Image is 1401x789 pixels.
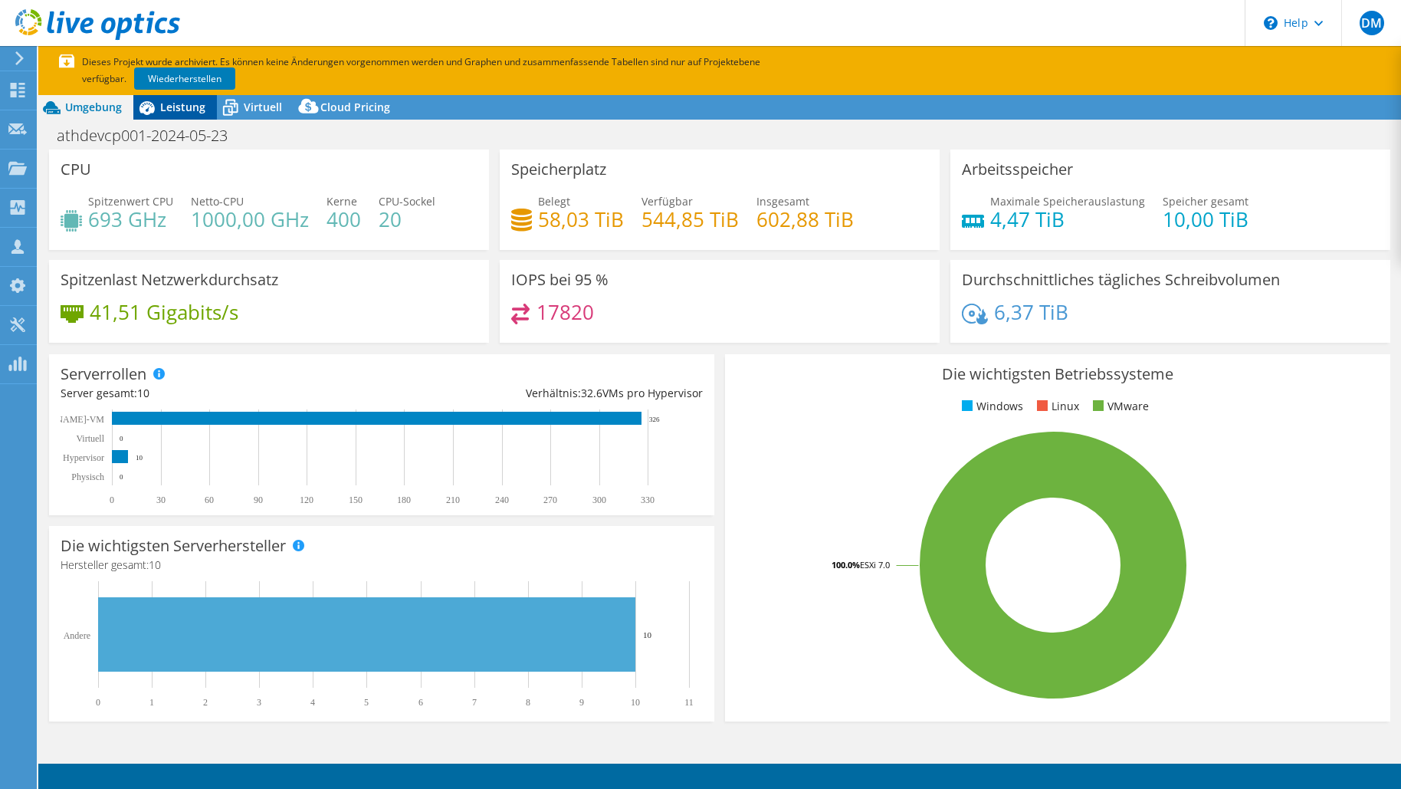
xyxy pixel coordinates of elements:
[756,211,854,228] h4: 602,88 TiB
[149,557,161,572] span: 10
[203,697,208,708] text: 2
[1089,398,1149,415] li: VMware
[643,630,652,639] text: 10
[418,697,423,708] text: 6
[1264,16,1278,30] svg: \n
[958,398,1023,415] li: Windows
[581,386,602,400] span: 32.6
[326,194,357,209] span: Kerne
[134,67,235,90] a: Wiederherstellen
[397,495,411,505] text: 180
[526,697,530,708] text: 8
[756,194,809,209] span: Insgesamt
[832,559,860,570] tspan: 100.0%
[300,495,313,505] text: 120
[88,211,173,228] h4: 693 GHz
[110,495,114,505] text: 0
[1360,11,1384,35] span: DM
[349,495,363,505] text: 150
[63,452,104,463] text: Hypervisor
[364,697,369,708] text: 5
[592,495,606,505] text: 300
[156,495,166,505] text: 30
[61,557,703,574] h4: Hersteller gesamt:
[495,495,509,505] text: 240
[88,194,173,209] span: Spitzenwert CPU
[61,271,278,288] h3: Spitzenlast Netzwerkdurchsatz
[320,100,390,114] span: Cloud Pricing
[257,697,261,708] text: 3
[149,697,154,708] text: 1
[191,211,309,228] h4: 1000,00 GHz
[962,161,1073,178] h3: Arbeitsspeicher
[649,416,660,423] text: 326
[137,386,149,400] span: 10
[737,366,1379,383] h3: Die wichtigsten Betriebssysteme
[136,454,143,462] text: 10
[120,435,123,442] text: 0
[543,495,557,505] text: 270
[538,194,570,209] span: Belegt
[511,161,606,178] h3: Speicherplatz
[1163,194,1248,209] span: Speicher gesamt
[120,473,123,481] text: 0
[472,697,477,708] text: 7
[71,472,104,482] text: Physisch
[536,304,594,321] h4: 17820
[994,304,1068,321] h4: 6,37 TiB
[50,127,251,144] h1: athdevcp001-2024-05-23
[446,495,460,505] text: 210
[310,697,315,708] text: 4
[379,211,435,228] h4: 20
[76,433,104,444] text: Virtuell
[254,495,263,505] text: 90
[61,366,146,383] h3: Serverrollen
[511,271,609,288] h3: IOPS bei 95 %
[205,495,214,505] text: 60
[962,271,1280,288] h3: Durchschnittliches tägliches Schreibvolumen
[1163,211,1248,228] h4: 10,00 TiB
[538,211,624,228] h4: 58,03 TiB
[61,385,382,402] div: Server gesamt:
[641,194,693,209] span: Verfügbar
[191,194,244,209] span: Netto-CPU
[684,697,694,708] text: 11
[61,161,91,178] h3: CPU
[579,697,584,708] text: 9
[631,697,640,708] text: 10
[990,194,1145,209] span: Maximale Speicherauslastung
[65,100,122,114] span: Umgebung
[641,495,655,505] text: 330
[1033,398,1079,415] li: Linux
[860,559,890,570] tspan: ESXi 7.0
[990,211,1145,228] h4: 4,47 TiB
[61,538,286,554] h3: Die wichtigsten Serverhersteller
[382,385,703,402] div: Verhältnis: VMs pro Hypervisor
[244,100,282,114] span: Virtuell
[641,211,739,228] h4: 544,85 TiB
[326,211,361,228] h4: 400
[90,304,238,321] h4: 41,51 Gigabits/s
[379,194,435,209] span: CPU-Sockel
[64,630,90,641] text: Andere
[59,54,810,87] p: Dieses Projekt wurde archiviert. Es können keine Änderungen vorgenommen werden und Graphen und zu...
[96,697,100,708] text: 0
[160,100,205,114] span: Leistung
